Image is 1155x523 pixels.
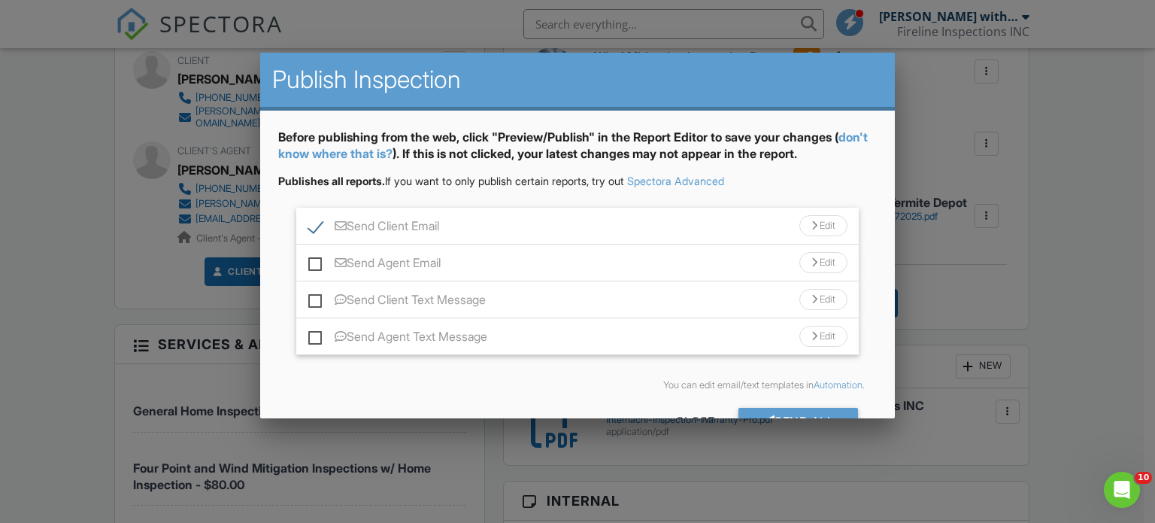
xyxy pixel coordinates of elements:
a: Automation [814,379,862,391]
div: Edit [799,252,847,273]
label: Send Agent Text Message [308,330,487,348]
span: 10 [1135,472,1152,484]
h2: Publish Inspection [272,65,884,95]
a: Spectora Advanced [627,175,724,187]
label: Send Agent Email [308,256,441,275]
label: Send Client Email [308,219,439,238]
strong: Publishes all reports. [278,175,385,187]
span: If you want to only publish certain reports, try out [278,175,624,187]
div: You can edit email/text templates in . [290,379,865,391]
iframe: Intercom live chat [1104,472,1140,508]
div: Send All [738,408,859,435]
div: Edit [799,289,847,310]
div: Edit [799,215,847,236]
div: Edit [799,326,847,347]
a: don't know where that is? [278,129,868,161]
div: Close [651,408,738,435]
div: Before publishing from the web, click "Preview/Publish" in the Report Editor to save your changes... [278,129,878,175]
label: Send Client Text Message [308,293,486,312]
